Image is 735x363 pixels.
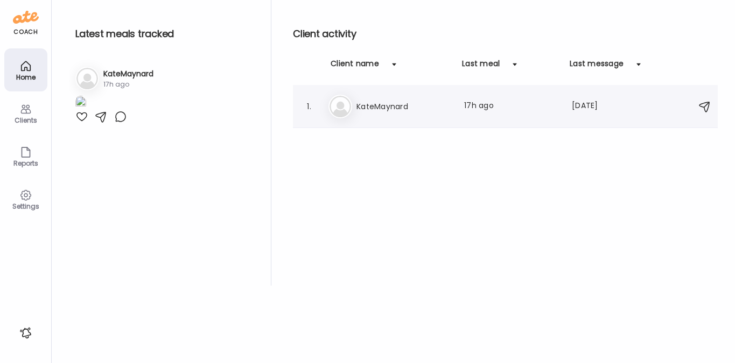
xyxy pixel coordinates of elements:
[6,160,45,167] div: Reports
[6,203,45,210] div: Settings
[76,68,98,89] img: bg-avatar-default.svg
[572,100,614,113] div: [DATE]
[6,74,45,81] div: Home
[293,26,718,42] h2: Client activity
[13,27,38,37] div: coach
[570,58,624,75] div: Last message
[6,117,45,124] div: Clients
[464,100,559,113] div: 17h ago
[75,26,254,42] h2: Latest meals tracked
[13,9,39,26] img: ate
[462,58,500,75] div: Last meal
[303,100,316,113] div: 1.
[331,58,379,75] div: Client name
[103,80,153,89] div: 17h ago
[75,96,86,110] img: images%2FCIgFzggg5adwxhZDfsPyIokDCEN2%2FrXxJsp66YSwaG5YsyZTX%2FQpSyZETY7zLUJTq5MlJt_1080
[356,100,451,113] h3: KateMaynard
[330,96,351,117] img: bg-avatar-default.svg
[103,68,153,80] h3: KateMaynard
